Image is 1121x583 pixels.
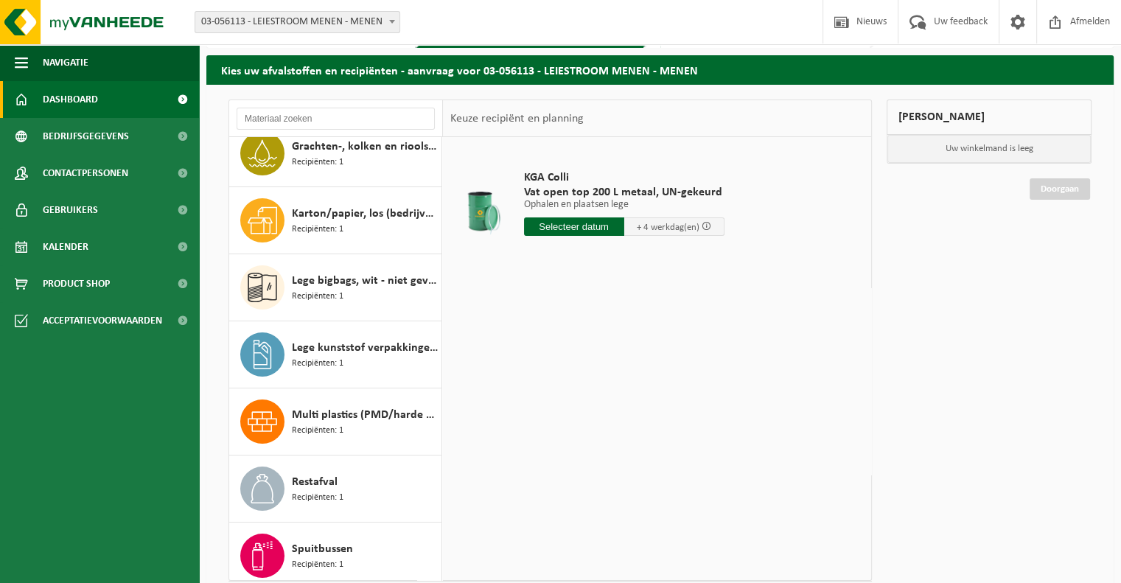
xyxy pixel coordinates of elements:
span: Acceptatievoorwaarden [43,302,162,339]
span: Restafval [292,473,338,491]
span: Multi plastics (PMD/harde kunststoffen/spanbanden/EPS/folie naturel/folie gemengd) [292,406,438,424]
span: Recipiënten: 1 [292,424,343,438]
span: Recipiënten: 1 [292,491,343,505]
span: KGA Colli [524,170,724,185]
span: Karton/papier, los (bedrijven) [292,205,438,223]
span: Kalender [43,228,88,265]
span: Vat open top 200 L metaal, UN-gekeurd [524,185,724,200]
span: Recipiënten: 1 [292,357,343,371]
span: Contactpersonen [43,155,128,192]
span: Grachten-, kolken en rioolslib [292,138,438,156]
span: Bedrijfsgegevens [43,118,129,155]
p: Uw winkelmand is leeg [887,135,1091,163]
span: Lege bigbags, wit - niet gevaarlijk - los [292,272,438,290]
span: Gebruikers [43,192,98,228]
span: Navigatie [43,44,88,81]
span: Recipiënten: 1 [292,558,343,572]
span: 03-056113 - LEIESTROOM MENEN - MENEN [195,11,400,33]
p: Ophalen en plaatsen lege [524,200,724,210]
span: Recipiënten: 1 [292,156,343,170]
input: Materiaal zoeken [237,108,435,130]
span: + 4 werkdag(en) [637,223,699,232]
h2: Kies uw afvalstoffen en recipiënten - aanvraag voor 03-056113 - LEIESTROOM MENEN - MENEN [206,55,1114,84]
span: Dashboard [43,81,98,118]
span: 03-056113 - LEIESTROOM MENEN - MENEN [195,12,399,32]
span: Recipiënten: 1 [292,223,343,237]
button: Multi plastics (PMD/harde kunststoffen/spanbanden/EPS/folie naturel/folie gemengd) Recipiënten: 1 [229,388,442,455]
span: Recipiënten: 1 [292,290,343,304]
button: Restafval Recipiënten: 1 [229,455,442,523]
span: Product Shop [43,265,110,302]
span: Spuitbussen [292,540,353,558]
div: [PERSON_NAME] [887,100,1092,135]
button: Grachten-, kolken en rioolslib Recipiënten: 1 [229,120,442,187]
button: Lege bigbags, wit - niet gevaarlijk - los Recipiënten: 1 [229,254,442,321]
input: Selecteer datum [524,217,624,236]
div: Keuze recipiënt en planning [443,100,590,137]
button: Karton/papier, los (bedrijven) Recipiënten: 1 [229,187,442,254]
span: Lege kunststof verpakkingen van gevaarlijke stoffen [292,339,438,357]
a: Doorgaan [1030,178,1090,200]
button: Lege kunststof verpakkingen van gevaarlijke stoffen Recipiënten: 1 [229,321,442,388]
